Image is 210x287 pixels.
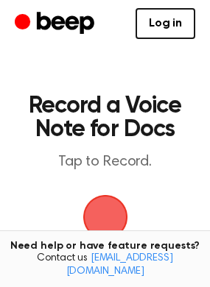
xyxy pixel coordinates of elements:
[15,10,98,38] a: Beep
[9,252,201,278] span: Contact us
[66,253,173,277] a: [EMAIL_ADDRESS][DOMAIN_NAME]
[83,195,127,239] img: Beep Logo
[27,94,183,141] h1: Record a Voice Note for Docs
[136,8,195,39] a: Log in
[27,153,183,171] p: Tap to Record.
